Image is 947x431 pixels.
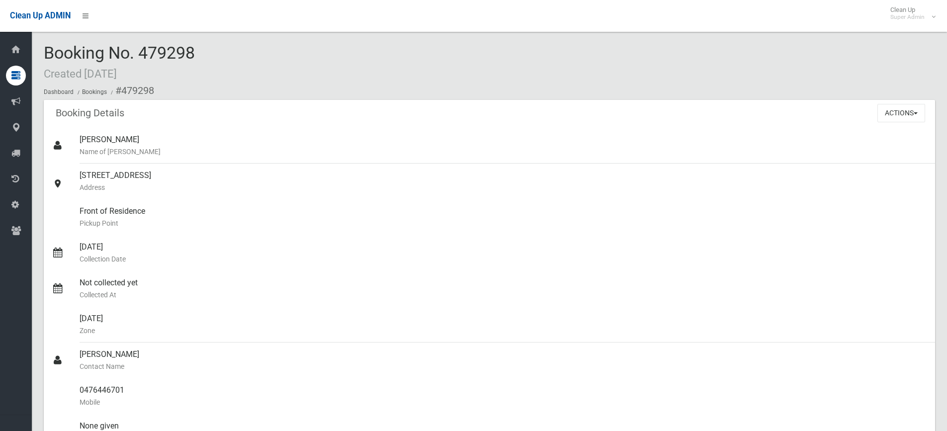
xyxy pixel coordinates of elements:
div: Front of Residence [80,199,927,235]
div: [PERSON_NAME] [80,343,927,378]
span: Booking No. 479298 [44,43,195,82]
span: Clean Up ADMIN [10,11,71,20]
small: Contact Name [80,360,927,372]
small: Name of [PERSON_NAME] [80,146,927,158]
small: Address [80,181,927,193]
small: Pickup Point [80,217,927,229]
small: Super Admin [890,13,925,21]
small: Collected At [80,289,927,301]
small: Collection Date [80,253,927,265]
div: Not collected yet [80,271,927,307]
a: Bookings [82,88,107,95]
button: Actions [877,104,925,122]
div: [PERSON_NAME] [80,128,927,164]
a: Dashboard [44,88,74,95]
span: Clean Up [885,6,935,21]
small: Zone [80,325,927,337]
small: Mobile [80,396,927,408]
div: [STREET_ADDRESS] [80,164,927,199]
div: [DATE] [80,307,927,343]
div: [DATE] [80,235,927,271]
li: #479298 [108,82,154,100]
div: 0476446701 [80,378,927,414]
header: Booking Details [44,103,136,123]
small: Created [DATE] [44,67,117,80]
